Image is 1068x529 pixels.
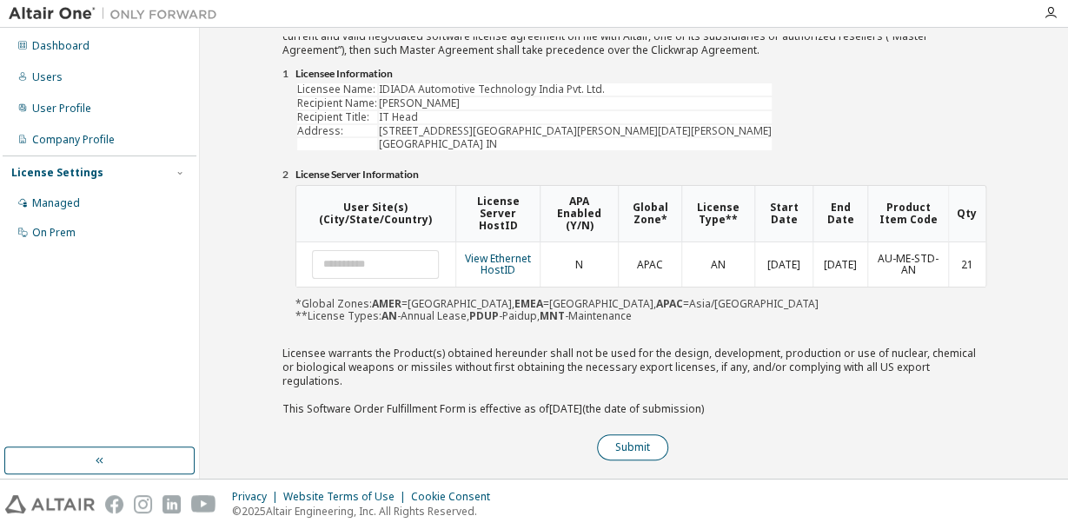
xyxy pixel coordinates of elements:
td: [DATE] [813,242,868,288]
button: Submit [597,434,668,460]
div: Cookie Consent [411,490,501,504]
b: PDUP [469,308,499,323]
a: View Ethernet HostID [465,251,531,278]
td: IDIADA Automotive Technology India Pvt. Ltd. [379,83,772,96]
img: linkedin.svg [163,495,181,513]
p: © 2025 Altair Engineering, Inc. All Rights Reserved. [232,504,501,519]
b: APAC [656,296,683,311]
img: altair_logo.svg [5,495,95,513]
b: AN [381,308,397,323]
td: AN [681,242,754,288]
img: facebook.svg [105,495,123,513]
div: *Global Zones: =[GEOGRAPHIC_DATA], =[GEOGRAPHIC_DATA], =Asia/[GEOGRAPHIC_DATA] **License Types: -... [295,185,986,322]
b: MNT [540,308,565,323]
b: AMER [372,296,401,311]
li: License Server Information [295,169,986,182]
img: Altair One [9,5,226,23]
div: User Profile [32,102,91,116]
img: youtube.svg [191,495,216,513]
div: License Settings [11,166,103,180]
td: [GEOGRAPHIC_DATA] IN [379,138,772,150]
th: User Site(s) (City/State/Country) [296,186,456,241]
td: APAC [618,242,682,288]
th: End Date [813,186,868,241]
div: Privacy [232,490,283,504]
div: Managed [32,196,80,210]
th: Global Zone* [618,186,682,241]
img: instagram.svg [134,495,152,513]
td: [STREET_ADDRESS][GEOGRAPHIC_DATA][PERSON_NAME][DATE][PERSON_NAME] [379,125,772,137]
th: License Server HostID [455,186,540,241]
td: IT Head [379,111,772,123]
div: Company Profile [32,133,115,147]
b: EMEA [514,296,543,311]
div: On Prem [32,226,76,240]
td: 21 [948,242,985,288]
td: N [540,242,618,288]
td: AU-ME-STD-AN [867,242,947,288]
th: APA Enabled (Y/N) [540,186,618,241]
th: Qty [948,186,985,241]
th: Start Date [754,186,813,241]
td: Licensee Name: [297,83,377,96]
td: Recipient Name: [297,97,377,109]
div: Website Terms of Use [283,490,411,504]
td: [DATE] [754,242,813,288]
td: Recipient Title: [297,111,377,123]
div: Dashboard [32,39,90,53]
th: License Type** [681,186,754,241]
td: Address: [297,125,377,137]
th: Product Item Code [867,186,947,241]
td: [PERSON_NAME] [379,97,772,109]
li: Licensee Information [295,68,986,82]
div: Users [32,70,63,84]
